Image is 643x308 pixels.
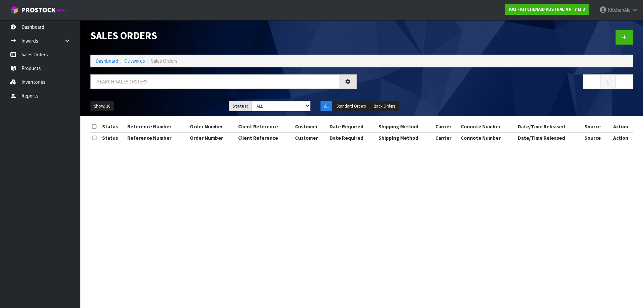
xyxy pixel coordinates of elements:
th: Customer [293,121,328,132]
th: Date Required [328,132,377,143]
img: cube-alt.png [10,6,18,14]
th: Date/Time Released [516,132,583,143]
th: Date Required [328,121,377,132]
h1: Sales Orders [90,30,357,41]
th: Carrier [434,132,459,143]
th: Source [583,132,609,143]
th: Status [100,121,126,132]
th: Connote Number [459,132,516,143]
th: Action [609,121,633,132]
th: Connote Number [459,121,516,132]
th: Reference Number [126,121,188,132]
button: Standard Orders [333,101,369,112]
span: Sales Orders [151,58,177,64]
small: WMS [57,7,67,14]
th: Date/Time Released [516,121,583,132]
span: ProStock [21,6,56,14]
button: Show: 10 [90,101,114,112]
a: Outwards [124,58,145,64]
th: Order Number [188,121,236,132]
nav: Page navigation [367,74,633,91]
th: Customer [293,132,328,143]
th: Source [583,121,609,132]
th: Shipping Method [377,121,434,132]
th: Order Number [188,132,236,143]
a: ← [583,74,601,89]
a: → [615,74,633,89]
input: Search sales orders [90,74,339,89]
span: KitchenAid [608,7,631,13]
strong: Status: [232,103,248,109]
button: Back Orders [370,101,399,112]
strong: K01 - KITCHENAID AUSTRALIA PTY LTD [509,6,585,12]
th: Shipping Method [377,132,434,143]
a: 1 [600,74,616,89]
th: Carrier [434,121,459,132]
th: Reference Number [126,132,188,143]
th: Client Reference [236,121,293,132]
th: Client Reference [236,132,293,143]
th: Action [609,132,633,143]
th: Status [100,132,126,143]
a: Dashboard [95,58,118,64]
button: All [320,101,332,112]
